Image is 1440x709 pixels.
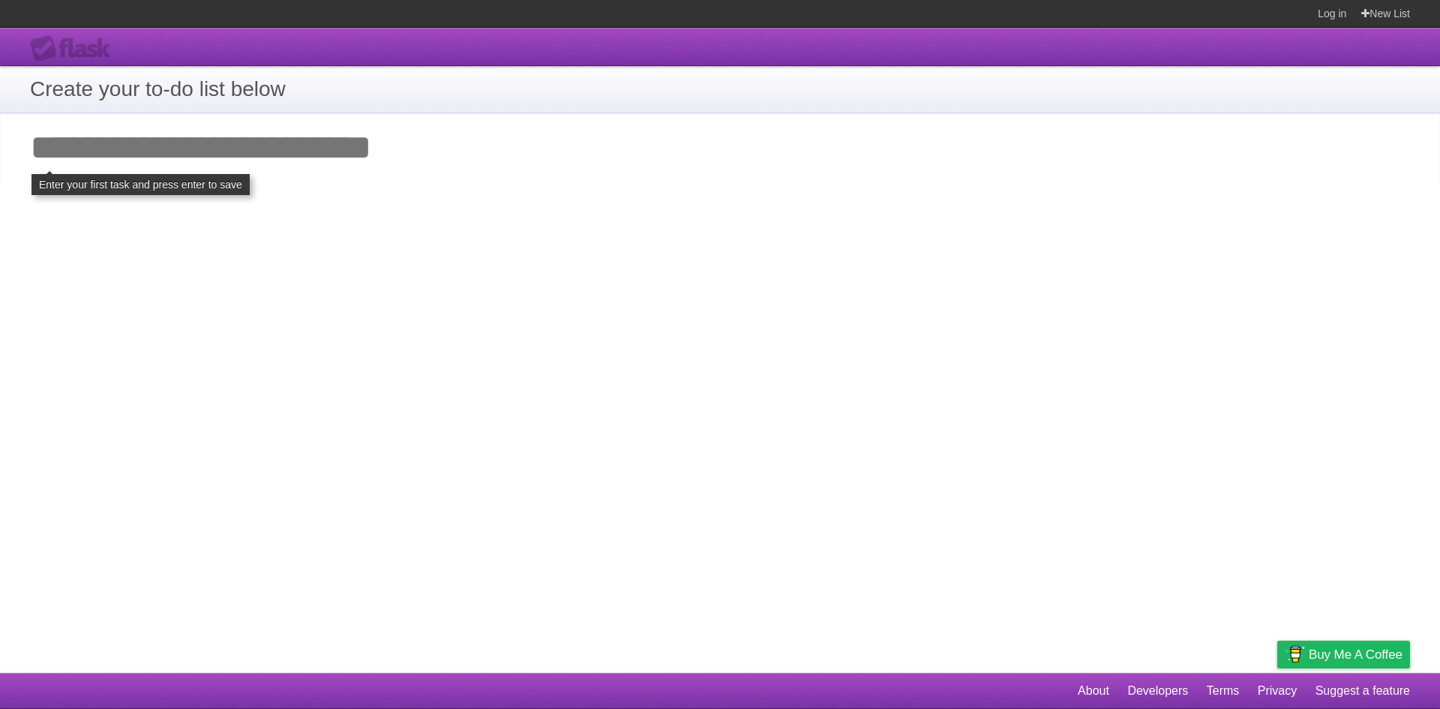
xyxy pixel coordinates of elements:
[30,35,120,62] div: Flask
[1285,641,1305,667] img: Buy me a coffee
[1258,677,1297,705] a: Privacy
[1277,641,1410,668] a: Buy me a coffee
[30,74,1410,105] h1: Create your to-do list below
[1315,677,1410,705] a: Suggest a feature
[1309,641,1402,668] span: Buy me a coffee
[1127,677,1188,705] a: Developers
[1078,677,1109,705] a: About
[1207,677,1240,705] a: Terms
